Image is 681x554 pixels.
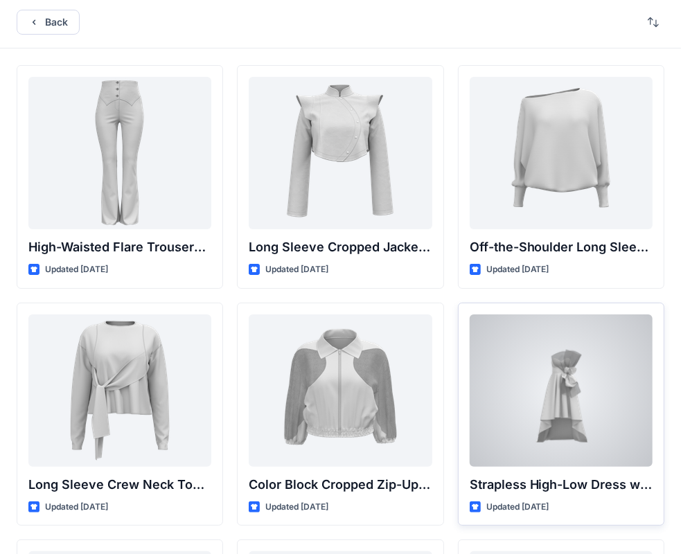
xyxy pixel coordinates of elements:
p: High-Waisted Flare Trousers with Button Detail [28,238,211,257]
p: Long Sleeve Cropped Jacket with Mandarin Collar and Shoulder Detail [249,238,432,257]
p: Updated [DATE] [486,262,549,277]
a: Color Block Cropped Zip-Up Jacket with Sheer Sleeves [249,314,432,467]
a: Off-the-Shoulder Long Sleeve Top [470,77,653,229]
p: Updated [DATE] [45,262,108,277]
a: Long Sleeve Cropped Jacket with Mandarin Collar and Shoulder Detail [249,77,432,229]
p: Off-the-Shoulder Long Sleeve Top [470,238,653,257]
p: Updated [DATE] [45,500,108,515]
a: Long Sleeve Crew Neck Top with Asymmetrical Tie Detail [28,314,211,467]
p: Color Block Cropped Zip-Up Jacket with Sheer Sleeves [249,475,432,494]
p: Long Sleeve Crew Neck Top with Asymmetrical Tie Detail [28,475,211,494]
p: Strapless High-Low Dress with Side Bow Detail [470,475,653,494]
p: Updated [DATE] [265,262,328,277]
a: High-Waisted Flare Trousers with Button Detail [28,77,211,229]
p: Updated [DATE] [486,500,549,515]
a: Strapless High-Low Dress with Side Bow Detail [470,314,653,467]
p: Updated [DATE] [265,500,328,515]
button: Back [17,10,80,35]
